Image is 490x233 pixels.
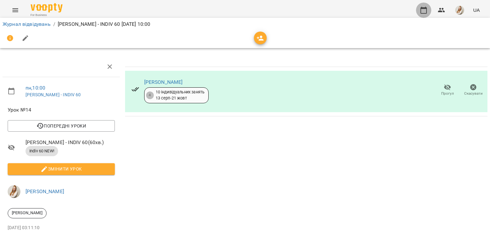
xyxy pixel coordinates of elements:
p: [DATE] 03:11:10 [8,225,115,231]
span: [PERSON_NAME] - INDIV 60 ( 60 хв. ) [26,139,115,146]
span: Скасувати [464,91,483,96]
span: UA [473,7,480,13]
button: Скасувати [460,81,486,99]
img: db46d55e6fdf8c79d257263fe8ff9f52.jpeg [8,185,20,198]
li: / [53,20,55,28]
nav: breadcrumb [3,20,487,28]
img: Voopty Logo [31,3,63,12]
span: Урок №14 [8,106,115,114]
span: Змінити урок [13,165,110,173]
span: For Business [31,13,63,17]
div: 4 [146,91,154,99]
span: Indiv 60 NEW! [26,148,58,154]
button: Прогул [434,81,460,99]
button: Змінити урок [8,163,115,175]
a: [PERSON_NAME] [26,188,64,194]
span: [PERSON_NAME] [8,210,46,216]
div: [PERSON_NAME] [8,208,47,218]
span: Попередні уроки [13,122,110,130]
button: Menu [8,3,23,18]
span: Прогул [441,91,454,96]
a: Журнал відвідувань [3,21,51,27]
p: [PERSON_NAME] - INDIV 60 [DATE] 10:00 [58,20,150,28]
a: [PERSON_NAME] - INDIV 60 [26,92,81,97]
button: Попередні уроки [8,120,115,132]
a: [PERSON_NAME] [144,79,183,85]
img: db46d55e6fdf8c79d257263fe8ff9f52.jpeg [455,6,464,15]
button: UA [471,4,482,16]
a: пн , 10:00 [26,85,45,91]
div: 10 індивідуальних занять 13 серп - 21 жовт [156,89,205,101]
